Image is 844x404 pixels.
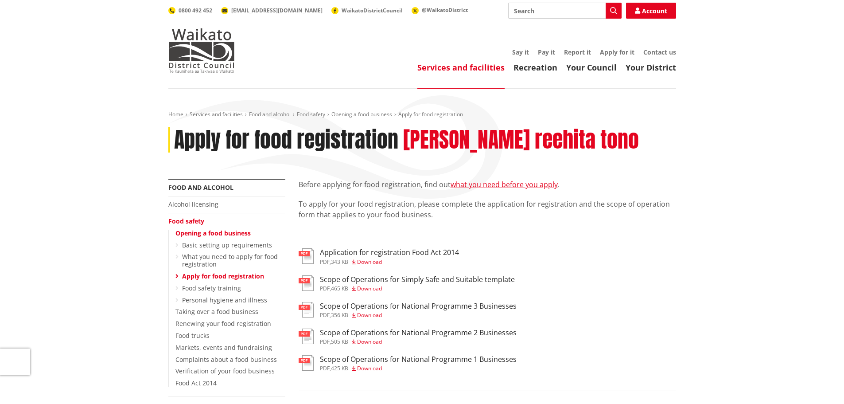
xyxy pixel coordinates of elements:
a: Food safety training [182,284,241,292]
span: Apply for food registration [398,110,463,118]
span: pdf [320,338,330,345]
a: Complaints about a food business [175,355,277,364]
nav: breadcrumb [168,111,676,118]
img: document-pdf.svg [299,302,314,318]
span: Download [357,311,382,319]
a: Alcohol licensing [168,200,218,208]
h1: Apply for food registration [174,127,398,153]
span: Download [357,338,382,345]
div: , [320,366,517,371]
a: Food Act 2014 [175,379,217,387]
a: Services and facilities [417,62,505,73]
a: Verification of your food business [175,367,275,375]
a: Opening a food business [331,110,392,118]
p: To apply for your food registration, please complete the application for registration and the sco... [299,199,676,220]
h3: Application for registration Food Act 2014 [320,248,459,257]
h3: Scope of Operations for Simply Safe and Suitable template [320,275,515,284]
a: Renewing your food registration [175,319,271,328]
span: 343 KB [331,258,348,266]
a: WaikatoDistrictCouncil [331,7,403,14]
a: @WaikatoDistrict [412,6,468,14]
span: 505 KB [331,338,348,345]
a: Basic setting up requirements [182,241,272,249]
h2: [PERSON_NAME] reehita tono [403,127,639,153]
img: Waikato District Council - Te Kaunihera aa Takiwaa o Waikato [168,28,235,73]
h3: Scope of Operations for National Programme 2 Businesses [320,329,517,337]
a: Scope of Operations for National Programme 2 Businesses pdf,505 KB Download [299,329,517,345]
img: document-pdf.svg [299,248,314,264]
a: Recreation [513,62,557,73]
a: Food and alcohol [249,110,291,118]
span: pdf [320,311,330,319]
div: , [320,313,517,318]
span: pdf [320,258,330,266]
h3: Scope of Operations for National Programme 3 Businesses [320,302,517,310]
h3: Scope of Operations for National Programme 1 Businesses [320,355,517,364]
span: 425 KB [331,365,348,372]
a: [EMAIL_ADDRESS][DOMAIN_NAME] [221,7,323,14]
a: Taking over a food business [175,307,258,316]
span: Download [357,285,382,292]
a: Apply for it [600,48,634,56]
a: Your Council [566,62,617,73]
div: , [320,286,515,291]
p: Before applying for food registration, find out . [299,179,676,190]
div: , [320,339,517,345]
span: WaikatoDistrictCouncil [342,7,403,14]
a: What you need to apply for food registration [182,252,278,268]
div: , [320,259,459,265]
img: document-pdf.svg [299,355,314,371]
a: Say it [512,48,529,56]
span: [EMAIL_ADDRESS][DOMAIN_NAME] [231,7,323,14]
a: Food safety [297,110,325,118]
a: Home [168,110,183,118]
a: Scope of Operations for National Programme 3 Businesses pdf,356 KB Download [299,302,517,318]
input: Search input [508,3,622,19]
span: 0800 492 452 [179,7,212,14]
span: Download [357,258,382,266]
a: Opening a food business [175,229,251,237]
a: what you need before you apply [451,180,558,189]
a: Food safety [168,217,204,225]
a: Pay it [538,48,555,56]
a: Account [626,3,676,19]
a: Scope of Operations for Simply Safe and Suitable template pdf,465 KB Download [299,275,515,291]
a: Markets, events and fundraising [175,343,272,352]
a: Report it [564,48,591,56]
img: document-pdf.svg [299,275,314,291]
a: 0800 492 452 [168,7,212,14]
a: Scope of Operations for National Programme 1 Businesses pdf,425 KB Download [299,355,517,371]
a: Services and facilities [190,110,243,118]
a: Personal hygiene and illness [182,296,267,304]
a: Apply for food registration [182,272,264,280]
span: pdf [320,285,330,292]
a: Application for registration Food Act 2014 pdf,343 KB Download [299,248,459,264]
span: 356 KB [331,311,348,319]
a: Food and alcohol [168,183,233,192]
span: Download [357,365,382,372]
span: pdf [320,365,330,372]
span: @WaikatoDistrict [422,6,468,14]
span: 465 KB [331,285,348,292]
a: Food trucks [175,331,210,340]
a: Your District [626,62,676,73]
img: document-pdf.svg [299,329,314,344]
a: Contact us [643,48,676,56]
